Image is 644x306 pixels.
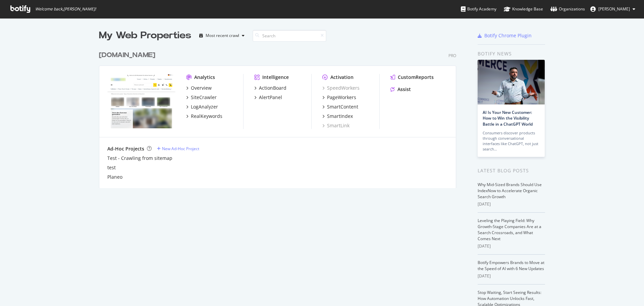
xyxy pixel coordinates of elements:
div: Activation [330,74,354,81]
div: Latest Blog Posts [478,167,545,174]
div: CustomReports [398,74,434,81]
a: AlertPanel [254,94,282,101]
div: PageWorkers [327,94,356,101]
a: [DOMAIN_NAME] [99,50,158,60]
div: SiteCrawler [191,94,217,101]
div: Botify Academy [461,6,496,12]
a: Assist [390,86,411,93]
a: RealKeywords [186,113,222,120]
a: Botify Chrome Plugin [478,32,532,39]
a: LogAnalyzer [186,103,218,110]
div: grid [99,42,462,188]
a: SmartLink [322,122,350,129]
a: ActionBoard [254,85,286,91]
div: Organizations [550,6,585,12]
div: [DOMAIN_NAME] [99,50,155,60]
div: Pro [448,53,456,58]
a: SmartIndex [322,113,353,120]
a: SiteCrawler [186,94,217,101]
div: Ad-Hoc Projects [107,145,144,152]
a: Botify Empowers Brands to Move at the Speed of AI with 6 New Updates [478,260,544,271]
a: SpeedWorkers [322,85,360,91]
a: Planeo [107,174,122,180]
div: [DATE] [478,273,545,279]
button: Most recent crawl [197,30,247,41]
div: Consumers discover products through conversational interfaces like ChatGPT, not just search… [483,130,540,152]
a: AI Is Your New Customer: How to Win the Visibility Battle in a ChatGPT World [483,110,533,127]
div: RealKeywords [191,113,222,120]
div: ActionBoard [259,85,286,91]
img: casando.de [107,74,175,128]
a: New Ad-Hoc Project [157,146,199,151]
div: New Ad-Hoc Project [162,146,199,151]
div: Intelligence [262,74,289,81]
a: Overview [186,85,212,91]
div: SmartContent [327,103,358,110]
div: AlertPanel [259,94,282,101]
div: Analytics [194,74,215,81]
div: Most recent crawl [206,34,239,38]
input: Search [253,30,326,42]
a: Why Mid-Sized Brands Should Use IndexNow to Accelerate Organic Search Growth [478,182,542,200]
span: Welcome back, [PERSON_NAME] ! [35,6,96,12]
a: Leveling the Playing Field: Why Growth-Stage Companies Are at a Search Crossroads, and What Comes... [478,218,541,242]
a: PageWorkers [322,94,356,101]
div: My Web Properties [99,29,191,42]
a: test [107,164,116,171]
div: [DATE] [478,201,545,207]
a: CustomReports [390,74,434,81]
img: AI Is Your New Customer: How to Win the Visibility Battle in a ChatGPT World [478,60,545,104]
div: SmartIndex [327,113,353,120]
div: LogAnalyzer [191,103,218,110]
div: Overview [191,85,212,91]
button: [PERSON_NAME] [585,4,641,14]
div: Botify Chrome Plugin [484,32,532,39]
div: Knowledge Base [504,6,543,12]
span: Alexander Danz [598,6,630,12]
a: Test - Crawling from sitemap [107,155,172,162]
div: Botify news [478,50,545,57]
a: SmartContent [322,103,358,110]
div: [DATE] [478,243,545,249]
div: Assist [397,86,411,93]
